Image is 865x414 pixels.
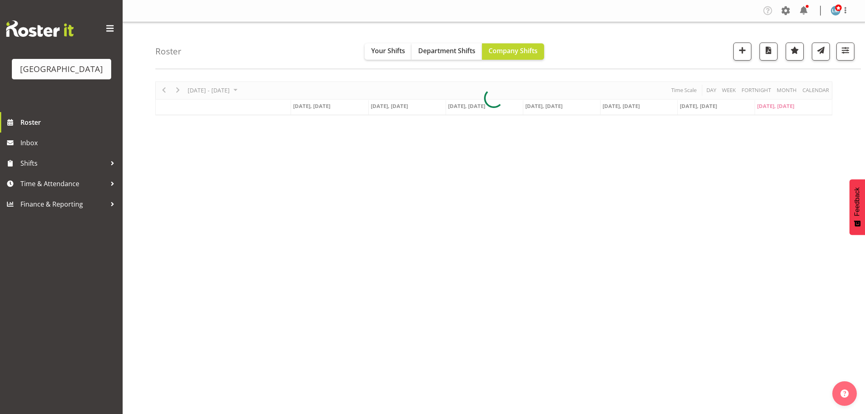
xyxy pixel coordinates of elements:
button: Your Shifts [365,43,412,60]
button: Download a PDF of the roster according to the set date range. [760,43,778,61]
div: [GEOGRAPHIC_DATA] [20,63,103,75]
img: Rosterit website logo [6,20,74,37]
img: lesley-mckenzie127.jpg [831,6,840,16]
button: Send a list of all shifts for the selected filtered period to all rostered employees. [812,43,830,61]
button: Highlight an important date within the roster. [786,43,804,61]
span: Inbox [20,137,119,149]
span: Time & Attendance [20,178,106,190]
img: help-xxl-2.png [840,389,849,398]
span: Finance & Reporting [20,198,106,210]
span: Shifts [20,157,106,169]
button: Department Shifts [412,43,482,60]
button: Add a new shift [733,43,751,61]
h4: Roster [155,47,182,56]
button: Company Shifts [482,43,544,60]
button: Feedback - Show survey [849,179,865,235]
span: Department Shifts [418,46,475,55]
button: Filter Shifts [836,43,854,61]
span: Your Shifts [371,46,405,55]
span: Feedback [854,187,861,216]
span: Company Shifts [489,46,538,55]
span: Roster [20,116,119,128]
